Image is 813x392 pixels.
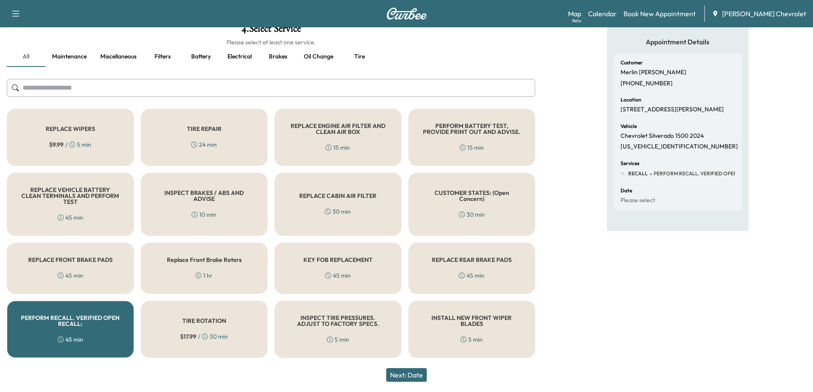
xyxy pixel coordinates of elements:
[299,193,376,199] h5: REPLACE CABIN AIR FILTER
[220,46,259,67] button: Electrical
[432,257,512,263] h5: REPLACE REAR BRAKE PADS
[143,46,182,67] button: Filters
[459,271,484,280] div: 45 min
[621,80,673,87] p: [PHONE_NUMBER]
[621,161,639,166] h6: Services
[45,46,93,67] button: Maintenance
[46,126,95,132] h5: REPLACE WIPERS
[326,143,350,152] div: 15 min
[621,106,724,113] p: [STREET_ADDRESS][PERSON_NAME]
[259,46,297,67] button: Brakes
[423,315,522,327] h5: INSTALL NEW FRONT WIPER BLADES
[386,8,427,20] img: Curbee Logo
[182,318,226,324] h5: TIRE ROTATION
[460,143,484,152] div: 15 min
[182,46,220,67] button: Battery
[28,257,113,263] h5: REPLACE FRONT BRAKE PADS
[386,368,427,382] button: Next: Date
[423,123,522,135] h5: PERFORM BATTERY TEST, PROVIDE PRINT OUT AND ADVISE.
[621,188,632,193] h6: Date
[621,132,704,140] p: Chevrolet Silverado 1500 2024
[621,124,637,129] h6: Vehicle
[588,9,617,19] a: Calendar
[621,69,686,76] p: Merlin [PERSON_NAME]
[459,210,485,219] div: 30 min
[652,170,759,177] span: PERFORM RECALL. VERIFIED OPEN RECALL:
[624,9,696,19] a: Book New Appointment
[340,46,379,67] button: Tire
[58,271,83,280] div: 45 min
[423,190,522,202] h5: CUSTOMER STATES: (Open Concern)
[167,257,242,263] h5: Replace Front Brake Rotors
[621,97,641,102] h6: Location
[192,210,216,219] div: 10 min
[325,271,351,280] div: 45 min
[288,123,388,135] h5: REPLACE ENGINE AIR FILTER AND CLEAN AIR BOX
[195,271,213,280] div: 1 hr
[58,335,83,344] div: 45 min
[191,140,217,149] div: 24 min
[93,46,143,67] button: Miscellaneous
[327,335,349,344] div: 5 min
[621,197,655,204] p: Please select
[628,170,648,177] span: RECALL
[180,332,228,341] div: / 30 min
[325,207,351,216] div: 30 min
[58,213,83,222] div: 45 min
[7,46,535,67] div: basic tabs example
[49,140,64,149] span: $ 9.99
[7,38,535,46] h6: Please select at least one service.
[21,315,120,327] h5: PERFORM RECALL. VERIFIED OPEN RECALL:
[155,190,254,202] h5: INSPECT BRAKES / ABS AND ADVISE
[621,60,643,65] h6: Customer
[288,315,388,327] h5: INSPECT TIRE PRESSURES. ADJUST TO FACTORY SPECS.
[460,335,483,344] div: 5 min
[572,17,581,24] div: Beta
[7,46,45,67] button: all
[621,143,738,151] p: [US_VEHICLE_IDENTIFICATION_NUMBER]
[303,257,373,263] h5: KEY FOB REPLACEMENT
[648,169,652,178] span: -
[7,23,535,38] h1: 4 . Select Service
[187,126,221,132] h5: TIRE REPAIR
[21,187,120,205] h5: REPLACE VEHICLE BATTERY CLEAN TERMINALS AND PERFORM TEST
[722,9,806,19] span: [PERSON_NAME] Chevrolet
[297,46,340,67] button: Oil Change
[614,37,742,46] h5: Appointment Details
[49,140,91,149] div: / 5 min
[180,332,196,341] span: $ 17.99
[568,9,581,19] a: MapBeta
